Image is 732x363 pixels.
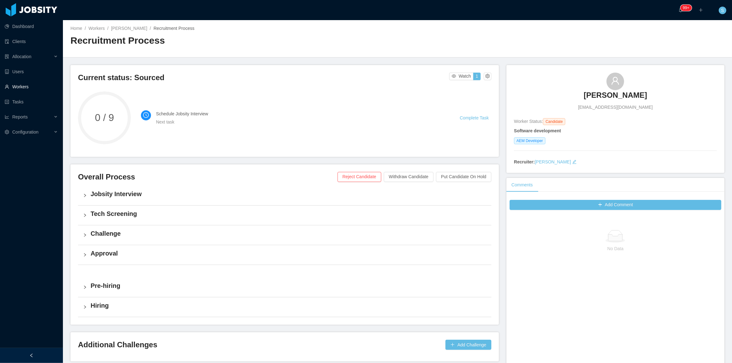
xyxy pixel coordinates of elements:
[484,73,491,80] button: icon: setting
[514,119,543,124] span: Worker Status:
[156,110,445,117] h4: Schedule Jobsity Interview
[12,129,38,135] span: Configuration
[88,26,105,31] a: Workers
[12,114,28,119] span: Reports
[5,20,58,33] a: icon: pie-chartDashboard
[91,281,486,290] h4: Pre-hiring
[514,128,561,133] strong: Software development
[5,96,58,108] a: icon: profileTasks
[156,118,445,125] div: Next task
[699,8,703,12] i: icon: plus
[78,206,491,225] div: icon: rightTech Screening
[5,130,9,134] i: icon: setting
[5,54,9,59] i: icon: solution
[78,225,491,245] div: icon: rightChallenge
[473,73,481,80] button: 1
[5,65,58,78] a: icon: robotUsers
[83,194,87,197] i: icon: right
[91,249,486,258] h4: Approval
[543,118,565,125] span: Candidate
[83,305,87,309] i: icon: right
[515,245,716,252] p: No Data
[572,160,577,164] i: icon: edit
[150,26,151,31] span: /
[5,115,9,119] i: icon: line-chart
[91,209,486,218] h4: Tech Screening
[679,8,683,12] i: icon: bell
[436,172,491,182] button: Put Candidate On Hold
[510,200,721,210] button: icon: plusAdd Comment
[107,26,109,31] span: /
[78,245,491,265] div: icon: rightApproval
[78,113,131,123] span: 0 / 9
[78,278,491,297] div: icon: rightPre-hiring
[70,26,82,31] a: Home
[78,340,443,350] h3: Additional Challenges
[611,76,620,85] i: icon: user
[83,213,87,217] i: icon: right
[83,253,87,257] i: icon: right
[91,301,486,310] h4: Hiring
[78,186,491,205] div: icon: rightJobsity Interview
[535,159,571,164] a: [PERSON_NAME]
[154,26,194,31] span: Recruitment Process
[584,90,647,104] a: [PERSON_NAME]
[91,190,486,198] h4: Jobsity Interview
[70,34,398,47] h2: Recruitment Process
[5,35,58,48] a: icon: auditClients
[78,172,338,182] h3: Overall Process
[338,172,381,182] button: Reject Candidate
[460,115,489,120] a: Complete Task
[78,73,449,83] h3: Current status: Sourced
[584,90,647,100] h3: [PERSON_NAME]
[83,233,87,237] i: icon: right
[91,229,486,238] h4: Challenge
[506,178,538,192] div: Comments
[721,7,724,14] span: S
[514,159,535,164] strong: Recruiter:
[12,54,31,59] span: Allocation
[83,285,87,289] i: icon: right
[445,340,491,350] button: icon: plusAdd Challenge
[143,112,149,118] i: icon: clock-circle
[449,73,473,80] button: icon: eyeWatch
[680,5,692,11] sup: 1212
[578,104,653,111] span: [EMAIL_ADDRESS][DOMAIN_NAME]
[78,297,491,317] div: icon: rightHiring
[514,137,545,144] span: AEM Developer
[111,26,147,31] a: [PERSON_NAME]
[5,80,58,93] a: icon: userWorkers
[85,26,86,31] span: /
[384,172,433,182] button: Withdraw Candidate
